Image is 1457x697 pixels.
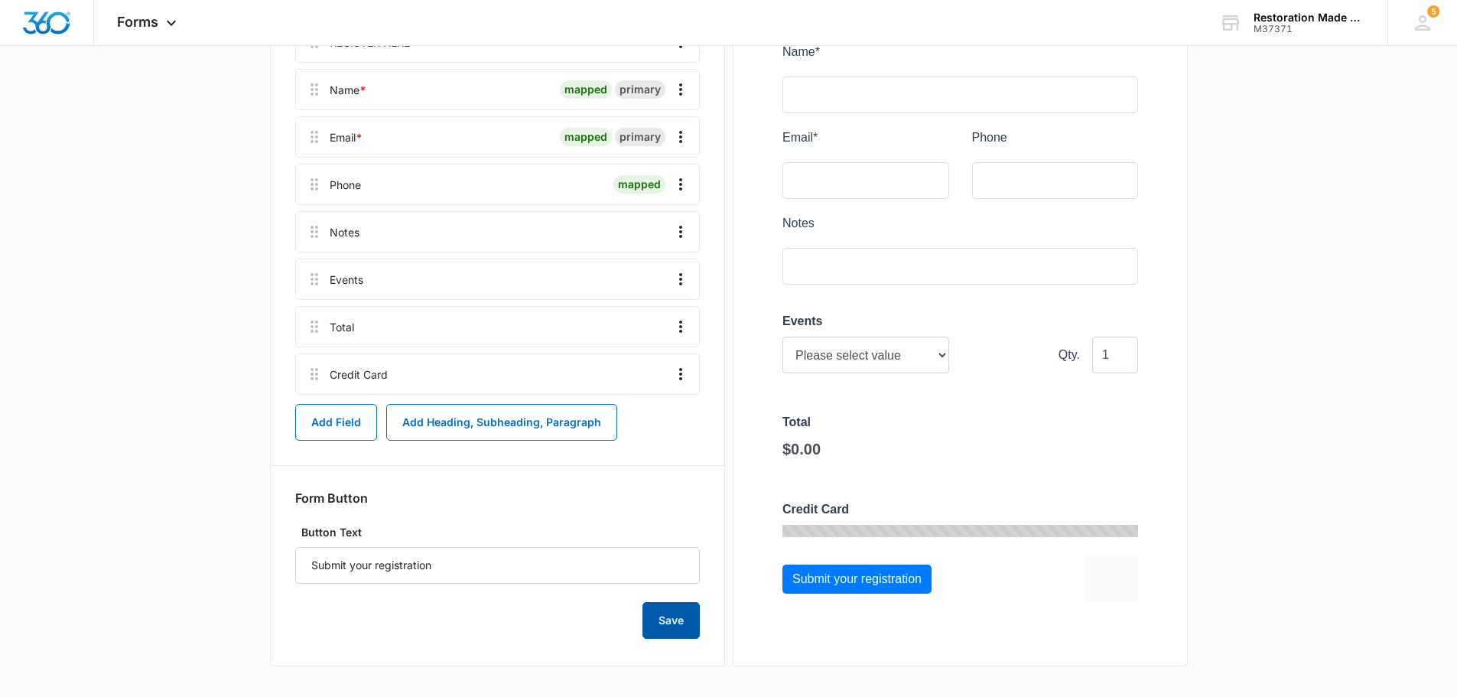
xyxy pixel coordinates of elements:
span: Qty. [276,358,298,376]
div: Total [330,319,354,335]
div: mapped [560,128,612,146]
button: Overflow Menu [668,314,693,339]
span: 5 [1427,5,1439,18]
div: notifications count [1427,5,1439,18]
button: Overflow Menu [668,362,693,386]
label: Button Text [295,524,700,541]
div: Credit Card [330,366,388,383]
button: Overflow Menu [668,267,693,292]
span: Submit your registration [10,585,139,598]
div: mapped [560,80,612,99]
button: Overflow Menu [668,77,693,102]
div: Notes [330,224,359,240]
iframe: reCAPTCHA [302,568,498,614]
div: Events [330,272,363,288]
h3: Form Button [295,490,368,506]
button: Overflow Menu [668,172,693,197]
button: Add Field [295,404,377,441]
div: account name [1254,11,1365,24]
div: Phone [330,177,361,193]
span: Phone [190,143,225,156]
div: Email [330,129,363,145]
div: primary [615,128,665,146]
span: Forms [117,14,158,30]
div: primary [615,80,665,99]
button: Overflow Menu [668,125,693,149]
div: mapped [613,175,665,194]
div: Name [330,82,366,98]
button: Overflow Menu [668,220,693,244]
div: account id [1254,24,1365,34]
button: Save [642,602,700,639]
button: Add Heading, Subheading, Paragraph [386,404,617,441]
